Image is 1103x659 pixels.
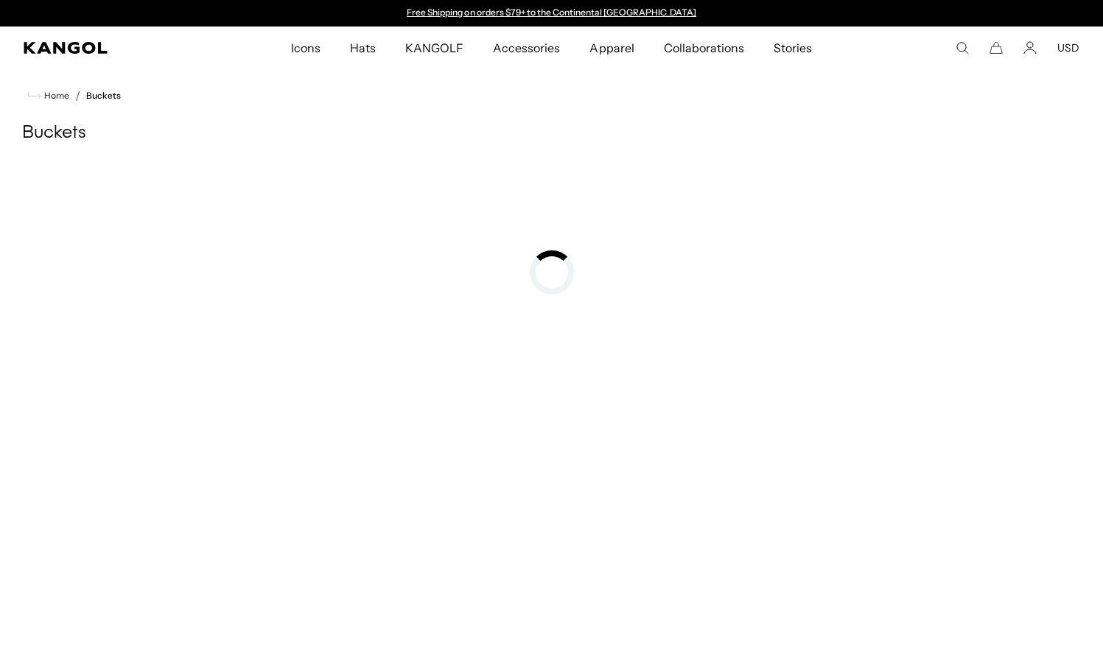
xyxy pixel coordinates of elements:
a: Apparel [575,27,648,69]
a: KANGOLF [391,27,478,69]
a: Kangol [24,42,192,54]
span: Collaborations [664,27,744,69]
div: Announcement [400,7,704,19]
summary: Search here [956,41,969,54]
a: Accessories [478,27,575,69]
h1: Buckets [22,122,1081,144]
li: / [69,87,80,105]
a: Buckets [86,91,121,101]
a: Stories [759,27,827,69]
span: Accessories [493,27,560,69]
a: Home [28,89,69,102]
div: 1 of 2 [400,7,704,19]
span: Apparel [589,27,634,69]
slideshow-component: Announcement bar [400,7,704,19]
span: Home [41,91,69,101]
button: Cart [990,41,1003,54]
span: Hats [350,27,376,69]
a: Collaborations [649,27,759,69]
a: Free Shipping on orders $79+ to the Continental [GEOGRAPHIC_DATA] [407,7,696,18]
span: KANGOLF [405,27,463,69]
span: Stories [774,27,812,69]
span: Icons [291,27,321,69]
a: Icons [276,27,335,69]
a: Account [1023,41,1037,54]
button: USD [1057,41,1079,54]
a: Hats [335,27,391,69]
